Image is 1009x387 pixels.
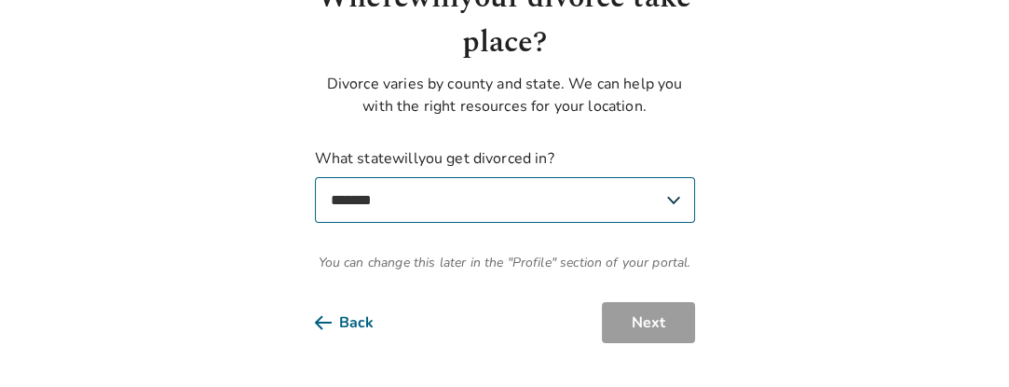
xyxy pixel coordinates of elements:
iframe: Chat Widget [916,297,1009,387]
p: Divorce varies by county and state. We can help you with the right resources for your location. [315,73,695,117]
select: What statewillyou get divorced in? [315,177,695,223]
button: Back [315,302,403,343]
span: You can change this later in the "Profile" section of your portal. [315,253,695,272]
label: What state will you get divorced in? [315,147,695,223]
button: Next [602,302,695,343]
